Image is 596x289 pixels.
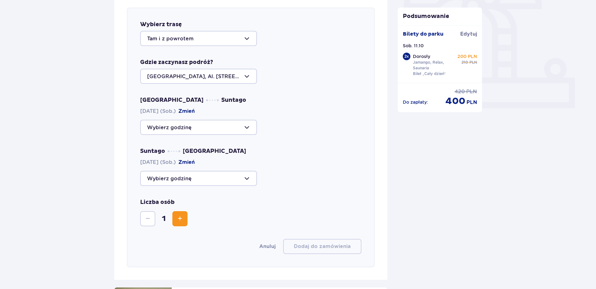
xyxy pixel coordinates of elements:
span: [DATE] (Sob.) [140,159,195,166]
span: [DATE] (Sob.) [140,108,195,115]
p: Dorosły [413,53,430,60]
span: [GEOGRAPHIC_DATA] [183,147,246,155]
p: Dodaj do zamówienia [294,243,351,250]
button: Dodaj do zamówienia [283,239,361,254]
p: Gdzie zaczynasz podróż? [140,59,213,66]
p: Jamango, Relax, Saunaria [413,60,456,71]
button: Anuluj [259,243,276,250]
span: 210 [462,60,468,65]
span: 420 [455,88,465,95]
button: Zmień [178,108,195,115]
p: 200 PLN [457,53,477,60]
p: Sob. 11.10 [403,43,424,49]
button: Zwiększ [172,211,188,226]
p: Wybierz trasę [140,21,182,28]
div: 2 x [403,53,410,60]
span: 400 [445,95,465,107]
img: dots [168,150,180,152]
button: Zmień [178,159,195,166]
span: Edytuj [460,31,477,38]
span: [GEOGRAPHIC_DATA] [140,96,204,104]
span: PLN [469,60,477,65]
p: Podsumowanie [398,13,482,20]
img: dots [206,99,219,101]
span: Suntago [221,96,246,104]
p: Bilety do parku [403,31,444,38]
span: 1 [157,214,171,223]
p: Do zapłaty : [403,99,428,105]
button: Zmniejsz [140,211,155,226]
p: Bilet „Cały dzień” [413,71,446,77]
span: PLN [467,99,477,106]
p: Liczba osób [140,199,175,206]
span: PLN [466,88,477,95]
span: Suntago [140,147,165,155]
